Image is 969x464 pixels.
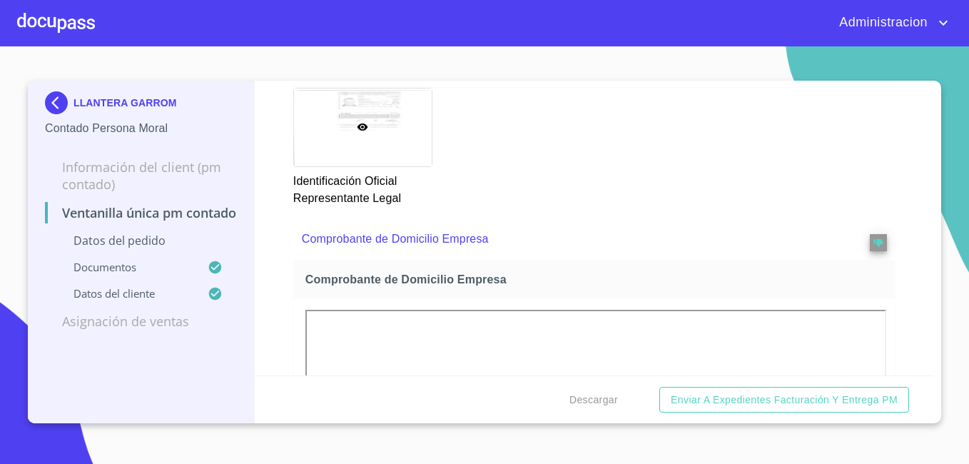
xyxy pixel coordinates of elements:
[45,91,237,120] div: LLANTERA GARROM
[671,391,898,409] span: Enviar a Expedientes Facturación y Entrega PM
[659,387,909,413] button: Enviar a Expedientes Facturación y Entrega PM
[45,286,208,301] p: Datos del cliente
[45,158,237,193] p: Información del Client (PM contado)
[45,233,237,248] p: Datos del pedido
[293,167,431,207] p: Identificación Oficial Representante Legal
[45,260,208,274] p: Documentos
[45,120,237,137] p: Contado Persona Moral
[564,387,624,413] button: Descargar
[569,391,618,409] span: Descargar
[73,97,177,109] p: LLANTERA GARROM
[45,204,237,221] p: Ventanilla única PM contado
[828,11,935,34] span: Administracion
[302,231,828,248] p: Comprobante de Domicilio Empresa
[305,272,889,287] span: Comprobante de Domicilio Empresa
[45,91,73,114] img: Docupass spot blue
[45,313,237,330] p: Asignación de Ventas
[870,234,887,251] button: reject
[828,11,952,34] button: account of current user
